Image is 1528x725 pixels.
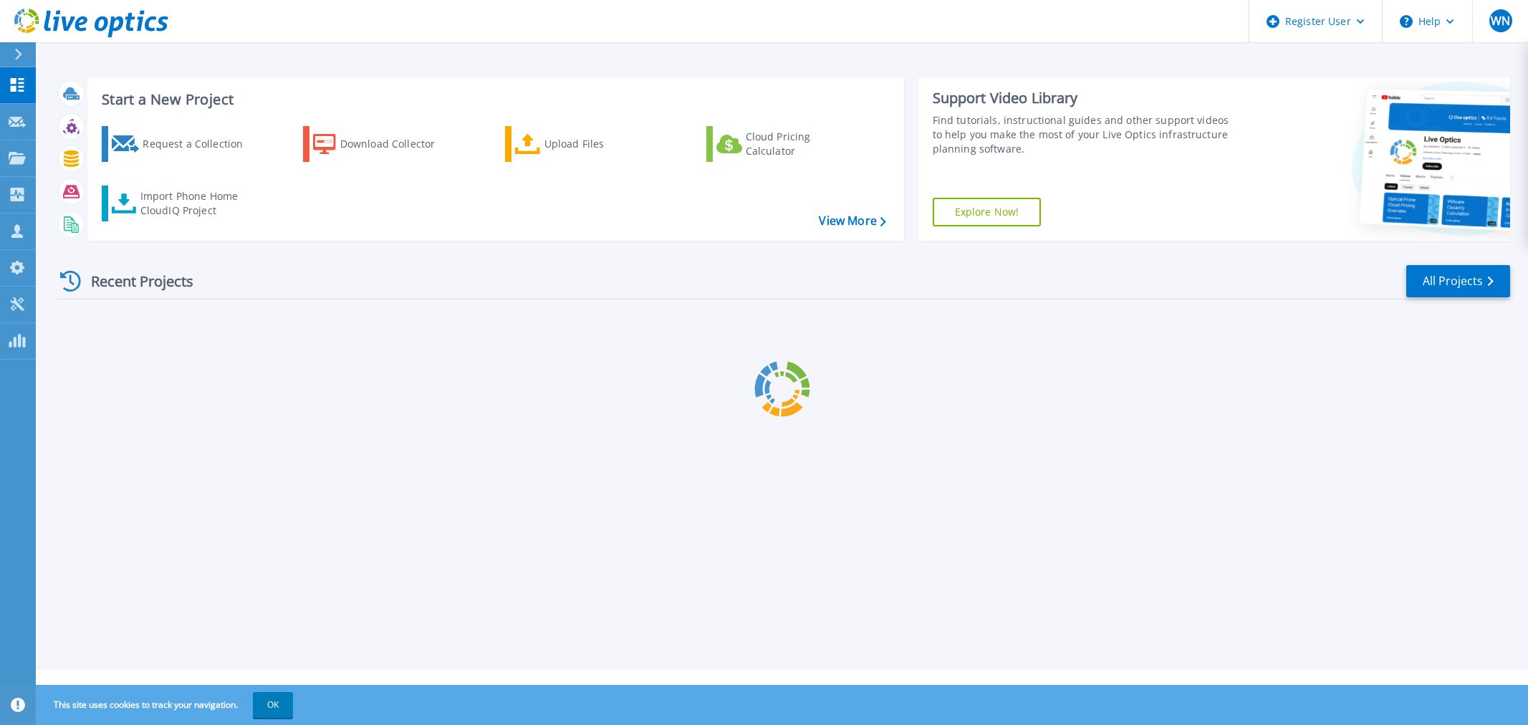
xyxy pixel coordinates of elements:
div: Find tutorials, instructional guides and other support videos to help you make the most of your L... [933,113,1236,156]
button: OK [253,692,293,718]
a: All Projects [1406,265,1510,297]
h3: Start a New Project [102,92,885,107]
a: Explore Now! [933,198,1042,226]
a: Upload Files [505,126,665,162]
a: Download Collector [303,126,463,162]
div: Import Phone Home CloudIQ Project [140,189,252,218]
div: Support Video Library [933,89,1236,107]
a: Cloud Pricing Calculator [706,126,866,162]
a: View More [819,214,885,228]
span: WN [1491,15,1510,27]
a: Request a Collection [102,126,261,162]
div: Upload Files [544,130,659,158]
span: This site uses cookies to track your navigation. [39,692,293,718]
div: Cloud Pricing Calculator [746,130,860,158]
div: Download Collector [340,130,455,158]
div: Request a Collection [143,130,257,158]
div: Recent Projects [55,264,213,299]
